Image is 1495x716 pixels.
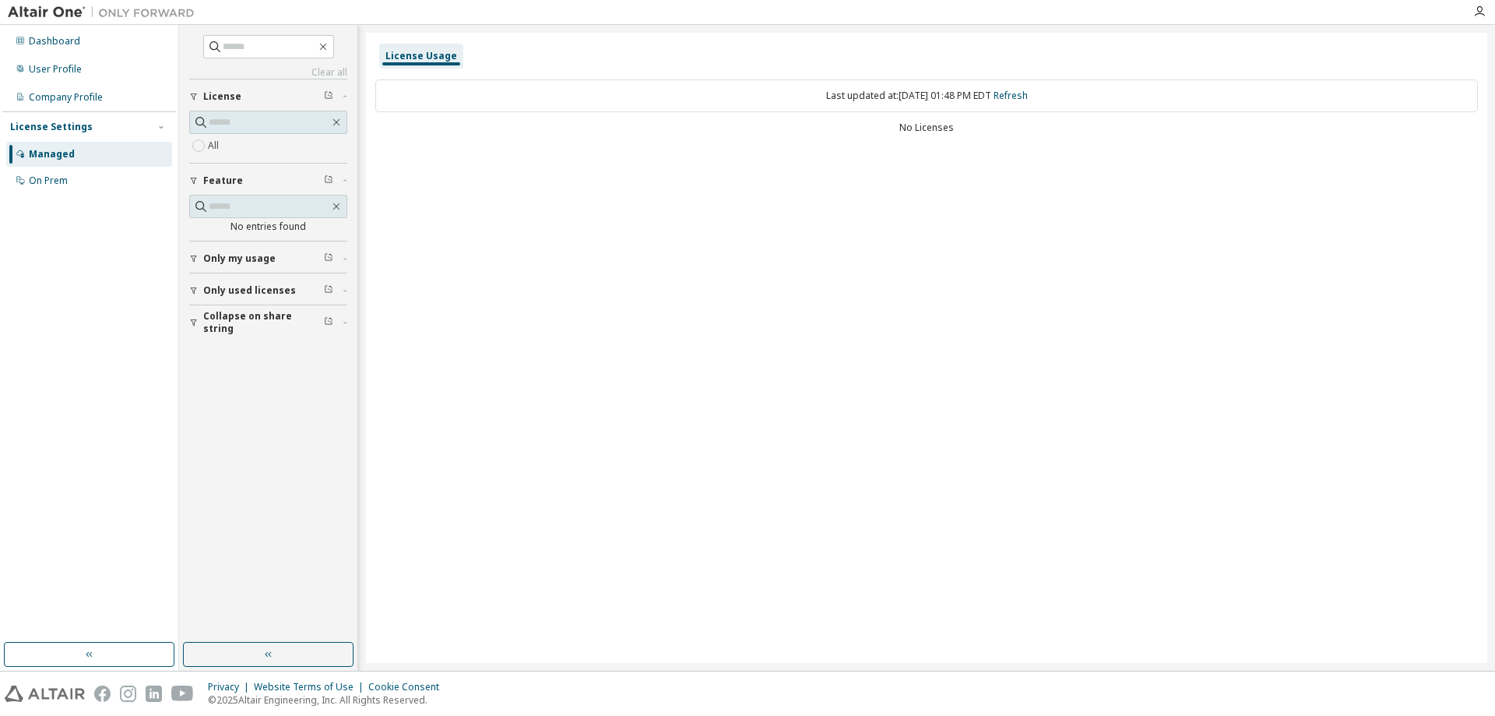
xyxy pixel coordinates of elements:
[203,90,241,103] span: License
[189,79,347,114] button: License
[203,252,276,265] span: Only my usage
[29,175,68,187] div: On Prem
[94,686,111,702] img: facebook.svg
[368,681,448,693] div: Cookie Consent
[29,91,103,104] div: Company Profile
[189,242,347,276] button: Only my usage
[189,305,347,340] button: Collapse on share string
[29,63,82,76] div: User Profile
[10,121,93,133] div: License Settings
[189,164,347,198] button: Feature
[324,90,333,103] span: Clear filter
[324,316,333,329] span: Clear filter
[29,35,80,48] div: Dashboard
[8,5,202,20] img: Altair One
[171,686,194,702] img: youtube.svg
[203,175,243,187] span: Feature
[208,681,254,693] div: Privacy
[189,273,347,308] button: Only used licenses
[189,66,347,79] a: Clear all
[375,79,1478,112] div: Last updated at: [DATE] 01:48 PM EDT
[254,681,368,693] div: Website Terms of Use
[203,310,324,335] span: Collapse on share string
[994,89,1028,102] a: Refresh
[324,175,333,187] span: Clear filter
[208,136,222,155] label: All
[324,252,333,265] span: Clear filter
[324,284,333,297] span: Clear filter
[5,686,85,702] img: altair_logo.svg
[208,693,448,707] p: © 2025 Altair Engineering, Inc. All Rights Reserved.
[29,148,75,160] div: Managed
[189,220,347,233] div: No entries found
[146,686,162,702] img: linkedin.svg
[120,686,136,702] img: instagram.svg
[375,122,1478,134] div: No Licenses
[385,50,457,62] div: License Usage
[203,284,296,297] span: Only used licenses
